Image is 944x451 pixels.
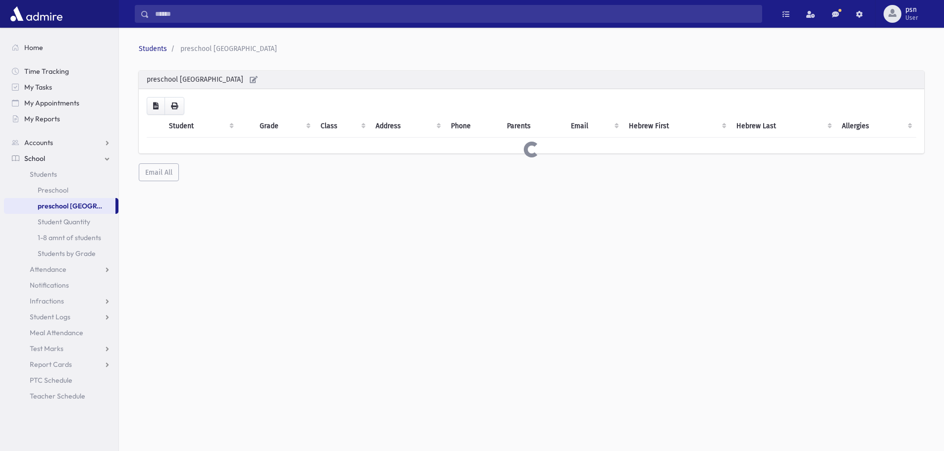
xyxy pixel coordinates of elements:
a: 1-8 amnt of students [4,230,118,246]
span: preschool [GEOGRAPHIC_DATA] [180,45,277,53]
span: Report Cards [30,360,72,369]
th: Parents [501,115,565,138]
span: My Tasks [24,83,52,92]
a: Student Logs [4,309,118,325]
a: Test Marks [4,341,118,356]
a: Preschool [4,182,118,198]
span: Accounts [24,138,53,147]
input: Search [149,5,762,23]
span: School [24,154,45,163]
span: Test Marks [30,344,63,353]
a: Notifications [4,277,118,293]
button: Print [165,97,184,115]
a: My Reports [4,111,118,127]
th: Grade [254,115,314,138]
a: preschool [GEOGRAPHIC_DATA] [4,198,115,214]
a: Home [4,40,118,55]
span: Students [30,170,57,179]
button: Email All [139,163,179,181]
span: My Appointments [24,99,79,107]
th: Hebrew Last [730,115,836,138]
a: My Appointments [4,95,118,111]
a: School [4,150,118,166]
th: Email [565,115,623,138]
span: Attendance [30,265,66,274]
a: PTC Schedule [4,372,118,388]
th: Phone [445,115,501,138]
span: Infractions [30,297,64,305]
th: Allergies [836,115,916,138]
a: Teacher Schedule [4,388,118,404]
span: Meal Attendance [30,328,83,337]
a: Students [4,166,118,182]
a: Report Cards [4,356,118,372]
span: Notifications [30,281,69,290]
span: psn [905,6,918,14]
img: AdmirePro [8,4,65,24]
a: Attendance [4,261,118,277]
th: Class [315,115,370,138]
a: My Tasks [4,79,118,95]
a: Students [139,45,167,53]
a: Meal Attendance [4,325,118,341]
a: Student Quantity [4,214,118,230]
span: User [905,14,918,22]
th: Address [370,115,445,138]
button: CSV [147,97,165,115]
div: preschool [GEOGRAPHIC_DATA] [139,71,924,89]
a: Infractions [4,293,118,309]
span: Home [24,43,43,52]
th: Hebrew First [623,115,730,138]
span: My Reports [24,114,60,123]
span: PTC Schedule [30,376,72,385]
a: Time Tracking [4,63,118,79]
span: Student Logs [30,312,70,321]
a: Accounts [4,135,118,150]
a: Students by Grade [4,246,118,261]
th: Student [163,115,238,138]
nav: breadcrumb [139,44,920,54]
span: Teacher Schedule [30,392,85,401]
span: Time Tracking [24,67,69,76]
